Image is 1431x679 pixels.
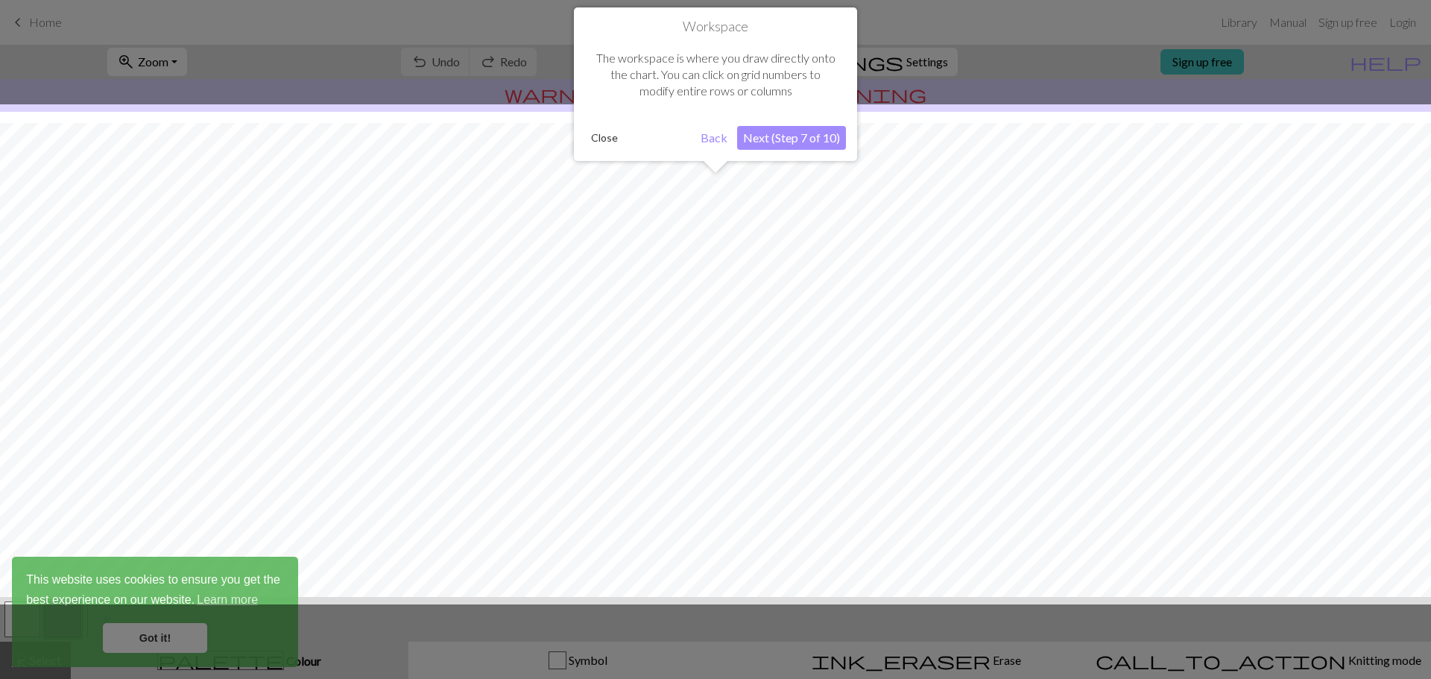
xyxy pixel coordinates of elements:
h1: Workspace [585,19,846,35]
button: Next (Step 7 of 10) [737,126,846,150]
button: Back [695,126,733,150]
div: The workspace is where you draw directly onto the chart. You can click on grid numbers to modify ... [585,35,846,115]
button: Close [585,127,624,149]
div: Workspace [574,7,857,161]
